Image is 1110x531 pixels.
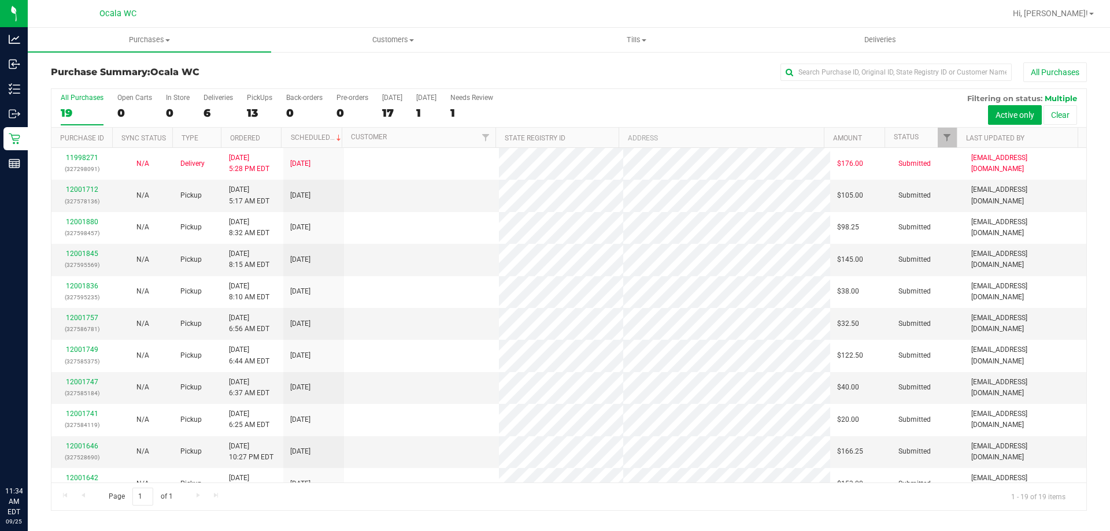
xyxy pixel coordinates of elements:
[290,414,310,425] span: [DATE]
[894,133,919,141] a: Status
[180,446,202,457] span: Pickup
[971,313,1079,335] span: [EMAIL_ADDRESS][DOMAIN_NAME]
[837,318,859,329] span: $32.50
[58,228,105,239] p: (327598457)
[136,191,149,199] span: Not Applicable
[9,58,20,70] inline-svg: Inbound
[136,382,149,393] button: N/A
[833,134,862,142] a: Amount
[837,254,863,265] span: $145.00
[5,486,23,517] p: 11:34 AM EDT
[180,382,202,393] span: Pickup
[180,222,202,233] span: Pickup
[898,222,931,233] span: Submitted
[290,254,310,265] span: [DATE]
[758,28,1002,52] a: Deliveries
[61,94,103,102] div: All Purchases
[180,350,202,361] span: Pickup
[28,28,271,52] a: Purchases
[971,377,1079,399] span: [EMAIL_ADDRESS][DOMAIN_NAME]
[230,134,260,142] a: Ordered
[66,346,98,354] a: 12001749
[121,134,166,142] a: Sync Status
[180,190,202,201] span: Pickup
[971,217,1079,239] span: [EMAIL_ADDRESS][DOMAIN_NAME]
[1013,9,1088,18] span: Hi, [PERSON_NAME]!
[416,94,436,102] div: [DATE]
[336,94,368,102] div: Pre-orders
[272,35,514,45] span: Customers
[180,414,202,425] span: Pickup
[1044,105,1077,125] button: Clear
[229,153,269,174] span: [DATE] 5:28 PM EDT
[247,106,272,120] div: 13
[988,105,1042,125] button: Active only
[837,382,859,393] span: $40.00
[450,94,493,102] div: Needs Review
[136,318,149,329] button: N/A
[290,478,310,489] span: [DATE]
[229,441,273,463] span: [DATE] 10:27 PM EDT
[229,409,269,430] span: [DATE] 6:25 AM EDT
[837,350,863,361] span: $122.50
[967,94,1042,103] span: Filtering on status:
[58,164,105,174] p: (327298091)
[180,478,202,489] span: Pickup
[898,382,931,393] span: Submitted
[182,134,198,142] a: Type
[290,286,310,297] span: [DATE]
[966,134,1024,142] a: Last Updated By
[136,190,149,201] button: N/A
[136,383,149,391] span: Not Applicable
[229,248,269,270] span: [DATE] 8:15 AM EDT
[229,313,269,335] span: [DATE] 6:56 AM EDT
[66,474,98,482] a: 12001642
[136,223,149,231] span: Not Applicable
[58,356,105,367] p: (327585375)
[971,184,1079,206] span: [EMAIL_ADDRESS][DOMAIN_NAME]
[898,158,931,169] span: Submitted
[290,318,310,329] span: [DATE]
[837,446,863,457] span: $166.25
[136,287,149,295] span: Not Applicable
[1045,94,1077,103] span: Multiple
[166,94,190,102] div: In Store
[290,190,310,201] span: [DATE]
[9,108,20,120] inline-svg: Outbound
[180,318,202,329] span: Pickup
[136,351,149,359] span: Not Applicable
[286,106,323,120] div: 0
[203,94,233,102] div: Deliveries
[136,286,149,297] button: N/A
[136,350,149,361] button: N/A
[180,286,202,297] span: Pickup
[58,419,105,430] p: (327584119)
[9,133,20,144] inline-svg: Retail
[229,217,269,239] span: [DATE] 8:32 AM EDT
[849,35,912,45] span: Deliveries
[898,286,931,297] span: Submitted
[60,134,104,142] a: Purchase ID
[66,314,98,322] a: 12001757
[136,159,149,168] span: Not Applicable
[938,128,957,147] a: Filter
[1023,62,1087,82] button: All Purchases
[898,446,931,457] span: Submitted
[9,158,20,169] inline-svg: Reports
[136,414,149,425] button: N/A
[150,66,199,77] span: Ocala WC
[898,190,931,201] span: Submitted
[136,447,149,455] span: Not Applicable
[780,64,1012,81] input: Search Purchase ID, Original ID, State Registry ID or Customer Name...
[9,34,20,45] inline-svg: Analytics
[66,154,98,162] a: 11998271
[180,158,205,169] span: Delivery
[336,106,368,120] div: 0
[971,409,1079,430] span: [EMAIL_ADDRESS][DOMAIN_NAME]
[66,185,98,194] a: 12001712
[515,35,757,45] span: Tills
[58,452,105,463] p: (327528690)
[515,28,758,52] a: Tills
[61,106,103,120] div: 19
[837,286,859,297] span: $38.00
